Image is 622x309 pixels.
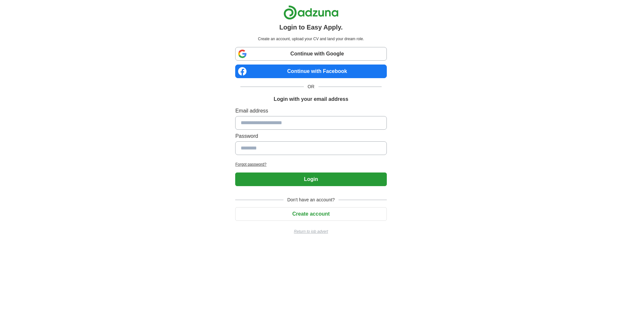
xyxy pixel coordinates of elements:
[235,132,386,140] label: Password
[274,95,348,103] h1: Login with your email address
[236,36,385,42] p: Create an account, upload your CV and land your dream role.
[235,65,386,78] a: Continue with Facebook
[235,211,386,217] a: Create account
[283,5,339,20] img: Adzuna logo
[235,229,386,234] a: Return to job advert
[279,22,343,32] h1: Login to Easy Apply.
[235,172,386,186] button: Login
[235,107,386,115] label: Email address
[304,83,318,90] span: OR
[235,47,386,61] a: Continue with Google
[235,161,386,167] a: Forgot password?
[283,196,339,203] span: Don't have an account?
[235,207,386,221] button: Create account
